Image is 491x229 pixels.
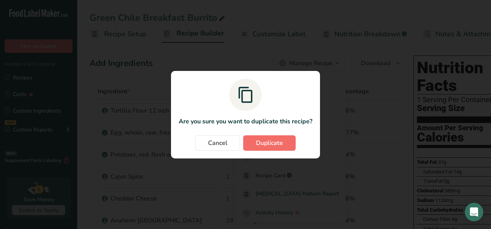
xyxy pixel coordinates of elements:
span: Duplicate [256,138,283,148]
button: Cancel [195,135,240,151]
button: Duplicate [243,135,296,151]
div: Open Intercom Messenger [465,203,483,221]
p: Are you sure you want to duplicate this recipe? [179,117,312,126]
span: Cancel [208,138,227,148]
